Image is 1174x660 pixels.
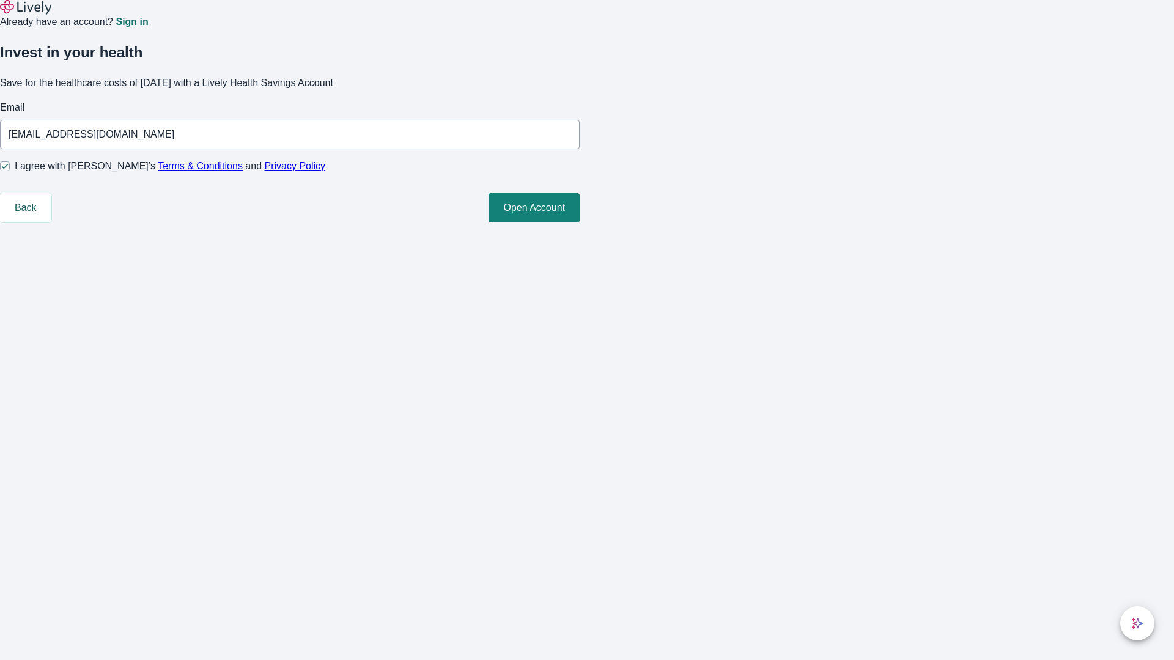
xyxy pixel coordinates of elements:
a: Sign in [116,17,148,27]
button: Open Account [489,193,580,222]
span: I agree with [PERSON_NAME]’s and [15,159,325,174]
a: Privacy Policy [265,161,326,171]
button: chat [1120,606,1154,640]
a: Terms & Conditions [158,161,243,171]
svg: Lively AI Assistant [1131,617,1143,629]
